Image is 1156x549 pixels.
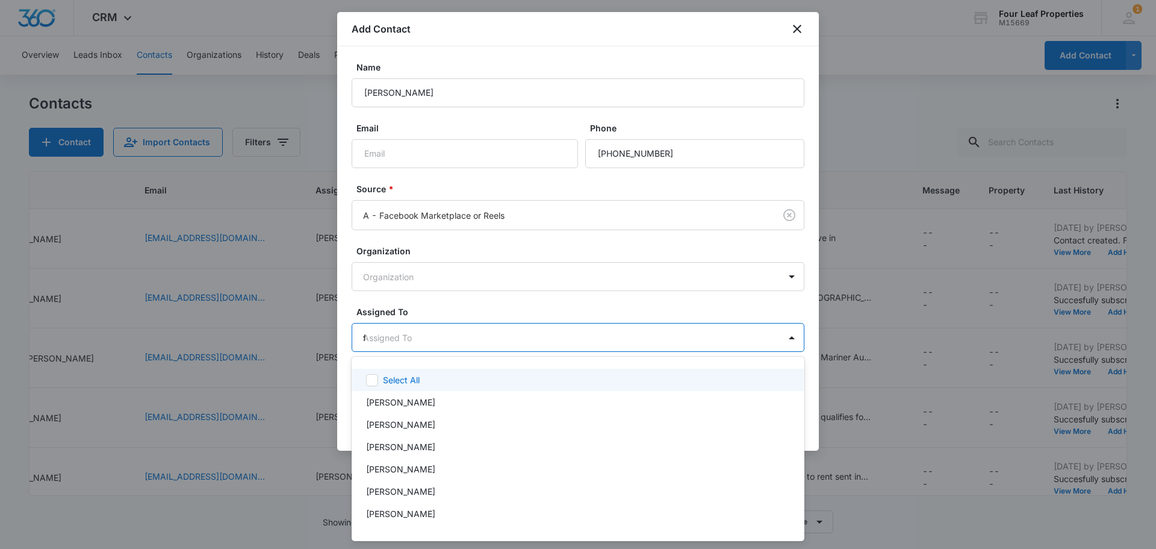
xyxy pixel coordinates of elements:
[366,396,435,409] p: [PERSON_NAME]
[366,507,435,520] p: [PERSON_NAME]
[366,463,435,475] p: [PERSON_NAME]
[366,418,435,431] p: [PERSON_NAME]
[366,441,435,453] p: [PERSON_NAME]
[366,485,435,498] p: [PERSON_NAME]
[383,374,420,386] p: Select All
[366,530,435,542] p: [PERSON_NAME]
